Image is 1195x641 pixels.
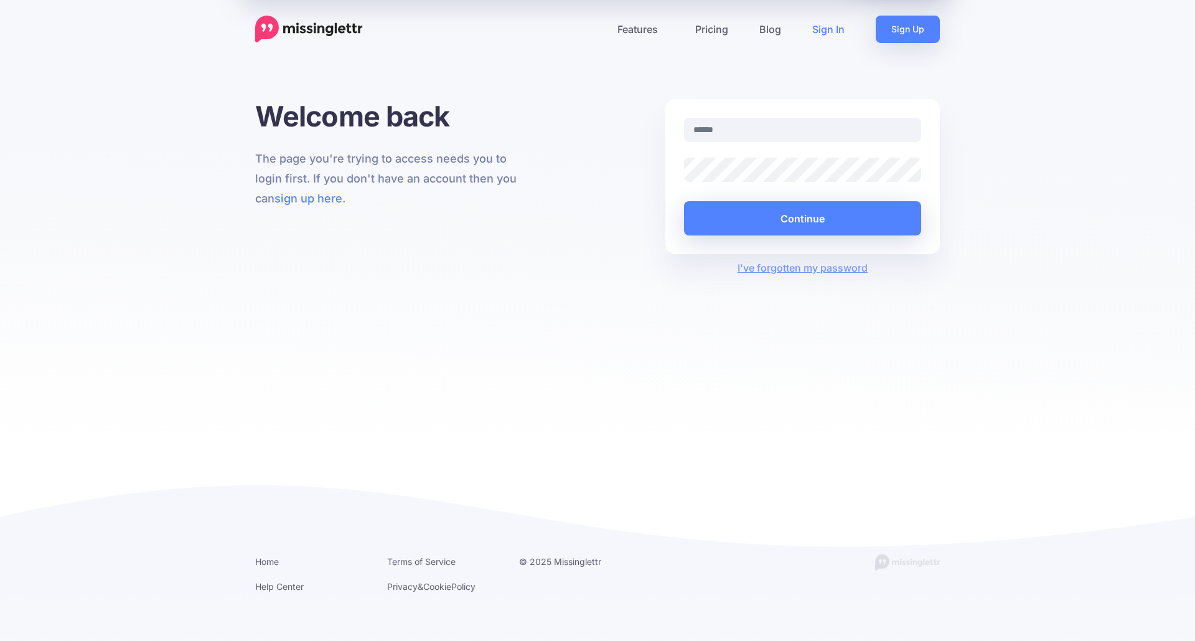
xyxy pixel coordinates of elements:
[876,16,940,43] a: Sign Up
[255,149,530,209] p: The page you're trying to access needs you to login first. If you don't have an account then you ...
[680,16,744,43] a: Pricing
[797,16,860,43] a: Sign In
[274,192,342,205] a: sign up here
[387,581,418,592] a: Privacy
[519,554,632,569] li: © 2025 Missinglettr
[255,581,304,592] a: Help Center
[387,579,500,594] li: & Policy
[602,16,680,43] a: Features
[255,99,530,133] h1: Welcome back
[387,556,456,567] a: Terms of Service
[684,201,921,235] button: Continue
[738,262,868,274] a: I've forgotten my password
[255,556,279,567] a: Home
[744,16,797,43] a: Blog
[423,581,451,592] a: Cookie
